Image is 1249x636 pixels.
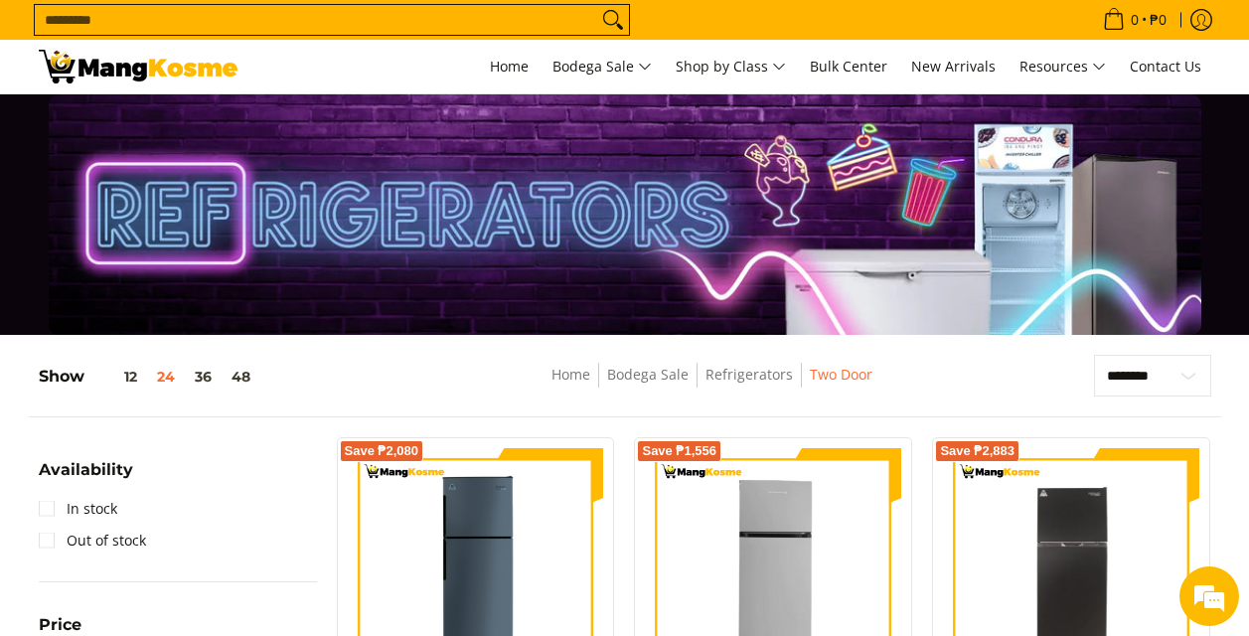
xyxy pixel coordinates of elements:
[39,462,133,493] summary: Open
[185,369,222,385] button: 36
[551,365,590,384] a: Home
[597,5,629,35] button: Search
[607,365,689,384] a: Bodega Sale
[543,40,662,93] a: Bodega Sale
[480,40,539,93] a: Home
[810,363,872,388] span: Two Door
[940,445,1015,457] span: Save ₱2,883
[642,445,716,457] span: Save ₱1,556
[705,365,793,384] a: Refrigerators
[800,40,897,93] a: Bulk Center
[39,493,117,525] a: In stock
[901,40,1006,93] a: New Arrivals
[39,50,237,83] img: Bodega Sale Refrigerator l Mang Kosme: Home Appliances Warehouse Sale Two Door
[345,445,419,457] span: Save ₱2,080
[1097,9,1172,31] span: •
[1019,55,1106,79] span: Resources
[666,40,796,93] a: Shop by Class
[1120,40,1211,93] a: Contact Us
[1130,57,1201,76] span: Contact Us
[84,369,147,385] button: 12
[1010,40,1116,93] a: Resources
[490,57,529,76] span: Home
[222,369,260,385] button: 48
[39,617,81,633] span: Price
[911,57,996,76] span: New Arrivals
[676,55,786,79] span: Shop by Class
[1128,13,1142,27] span: 0
[552,55,652,79] span: Bodega Sale
[409,363,1014,407] nav: Breadcrumbs
[810,57,887,76] span: Bulk Center
[257,40,1211,93] nav: Main Menu
[147,369,185,385] button: 24
[39,462,133,478] span: Availability
[1147,13,1170,27] span: ₱0
[39,525,146,556] a: Out of stock
[39,367,260,387] h5: Show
